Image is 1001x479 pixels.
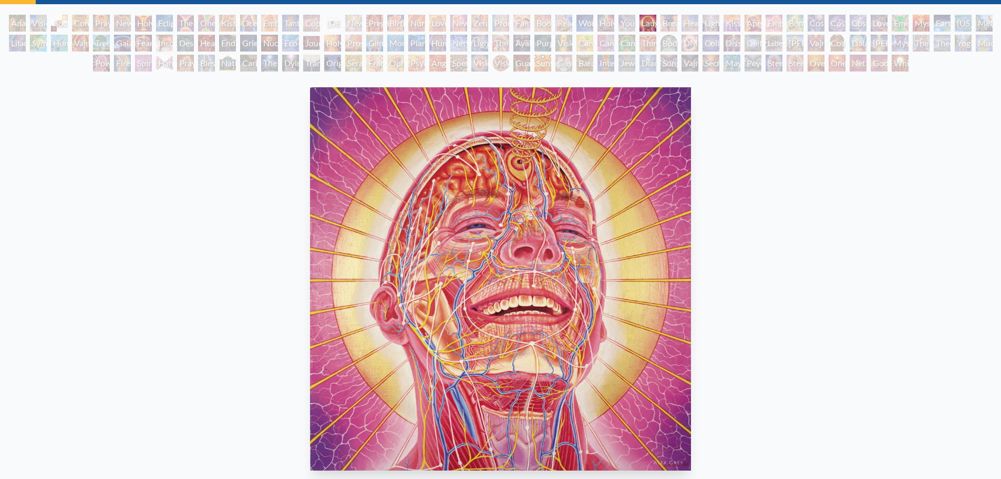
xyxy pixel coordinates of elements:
[703,35,719,52] div: Collective Vision
[219,35,236,52] div: Endarkenment
[240,15,257,32] div: Ocean of Love Bliss
[913,35,930,52] div: The Seer
[219,15,236,32] div: Kissing
[724,35,740,52] div: Dissectional Art for Tool's Lateralus CD
[745,15,761,32] div: Aperture
[324,35,341,52] div: Holy Fire
[450,55,467,72] div: Spectral Lotus
[661,35,677,52] div: Body/Mind as a Vibratory Field of Energy
[745,55,761,72] div: Peyote Being
[282,15,299,32] div: Tantra
[156,35,173,52] div: Insomnia
[198,15,215,32] div: One Taste
[429,35,446,52] div: Human Geometry
[135,35,152,52] div: Fear
[934,35,951,52] div: Theologue
[618,55,635,72] div: Jewel Being
[156,15,173,32] div: Eclipse
[345,15,362,32] div: Newborn
[93,55,110,72] div: Power to the Peaceful
[955,15,972,32] div: [US_STATE] Song
[871,55,888,72] div: Godself
[387,15,404,32] div: Birth
[871,35,888,52] div: [PERSON_NAME]
[871,15,888,32] div: Love is a Cosmic Force
[450,15,467,32] div: New Family
[892,55,909,72] div: White Light
[177,15,194,32] div: The Kiss
[555,35,572,52] div: Vision Tree
[808,15,824,32] div: Cosmic Creativity
[934,15,951,32] div: Earth Energies
[30,15,47,32] div: Visionary Origin of Language
[892,15,909,32] div: Emerald Grail
[976,15,993,32] div: Metamorphosis
[618,15,635,32] div: Young & Old
[282,55,299,72] div: Dying
[492,15,509,32] div: Promise
[513,15,530,32] div: Family
[156,55,173,72] div: Hands that See
[429,55,446,72] div: Angel Skin
[9,15,26,32] div: Adam & Eve
[534,15,551,32] div: Boo-boo
[576,35,593,52] div: Cannabis Mudra
[408,35,425,52] div: Planetary Prayers
[9,35,26,52] div: Lilacs
[639,15,656,32] div: Laughing Man
[450,35,467,52] div: Networks
[576,55,593,72] div: Bardo Being
[345,35,362,52] div: Prostration
[829,35,845,52] div: Cosmic [DEMOGRAPHIC_DATA]
[303,15,320,32] div: Copulating
[808,35,824,52] div: Vajra Guru
[639,55,656,72] div: Diamond Being
[387,55,404,72] div: Ophanic Eyelash
[703,55,719,72] div: Secret Writing Being
[534,55,551,72] div: Sunyata
[724,15,740,32] div: Kiss of the [MEDICAL_DATA]
[850,55,866,72] div: Net of Being
[387,35,404,52] div: Monochord
[787,35,803,52] div: [PERSON_NAME]
[913,15,930,32] div: Mysteriosa 2
[366,55,383,72] div: Fractal Eyes
[955,35,972,52] div: Yogi & the Möbius Sphere
[303,35,320,52] div: Journey of the Wounded Healer
[135,55,152,72] div: Spirit Animates the Flesh
[513,35,530,52] div: Ayahuasca Visitation
[976,35,993,52] div: Mudra
[177,55,194,72] div: Praying Hands
[135,15,152,32] div: Holy Grail
[682,55,698,72] div: Vajra Being
[219,55,236,72] div: Nature of Mind
[240,35,257,52] div: Grieving
[408,15,425,32] div: Nursing
[766,55,782,72] div: Steeplehead 1
[850,15,866,32] div: Cosmic Lovers
[345,55,362,72] div: Seraphic Transport Docking on the Third Eye
[597,35,614,52] div: Cannabis Sutra
[766,15,782,32] div: Empowerment
[597,55,614,72] div: Interbeing
[682,15,698,32] div: Healing
[745,35,761,52] div: Deities & Demons Drinking from the Milky Pool
[808,55,824,72] div: Oversoul
[892,35,909,52] div: Mystic Eye
[72,35,89,52] div: Vajra Horse
[240,55,257,72] div: Caring
[261,15,278,32] div: Embracing
[198,35,215,52] div: Headache
[114,15,131,32] div: New Man New Woman
[829,55,845,72] div: One
[703,15,719,32] div: Lightweaver
[408,55,425,72] div: Psychomicrograph of a Fractal Paisley Cherub Feather Tip
[429,15,446,32] div: Love Circuit
[261,35,278,52] div: Nuclear Crucifixion
[850,35,866,52] div: Dalai Lama
[471,15,488,32] div: Zena Lotus
[51,35,68,52] div: Humming Bird
[30,35,47,52] div: Symbiosis: Gall Wasp & Oak Tree
[766,35,782,52] div: Liberation Through Seeing
[324,55,341,72] div: Original Face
